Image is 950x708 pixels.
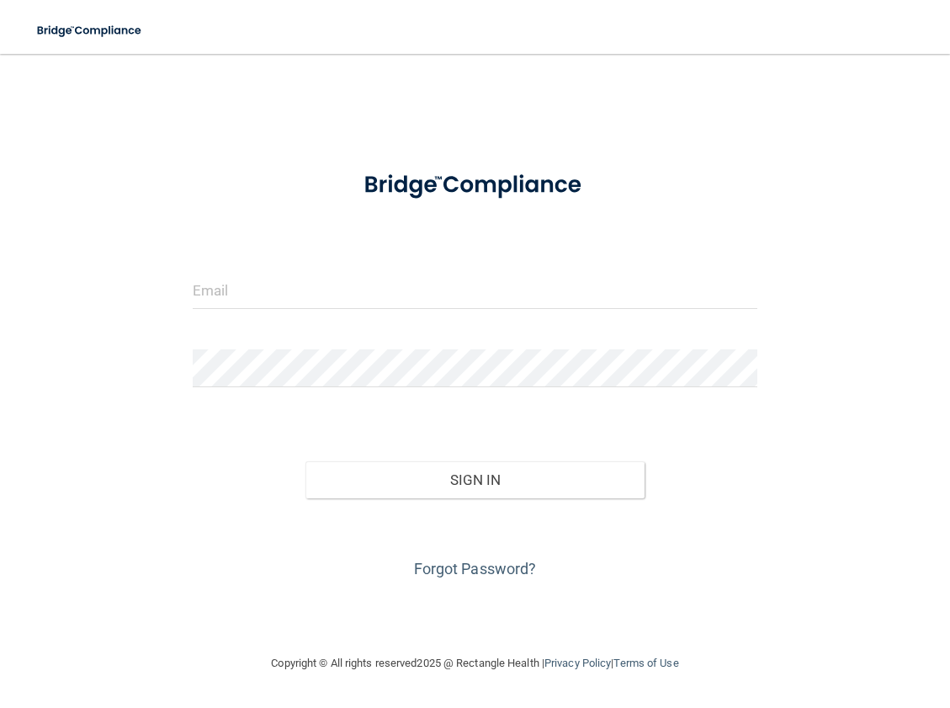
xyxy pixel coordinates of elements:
input: Email [193,271,757,309]
div: Copyright © All rights reserved 2025 @ Rectangle Health | | [168,636,783,690]
a: Forgot Password? [414,560,537,578]
a: Privacy Policy [544,657,611,669]
img: bridge_compliance_login_screen.278c3ca4.svg [25,13,155,48]
button: Sign In [305,461,645,498]
img: bridge_compliance_login_screen.278c3ca4.svg [340,155,610,216]
a: Terms of Use [613,657,678,669]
